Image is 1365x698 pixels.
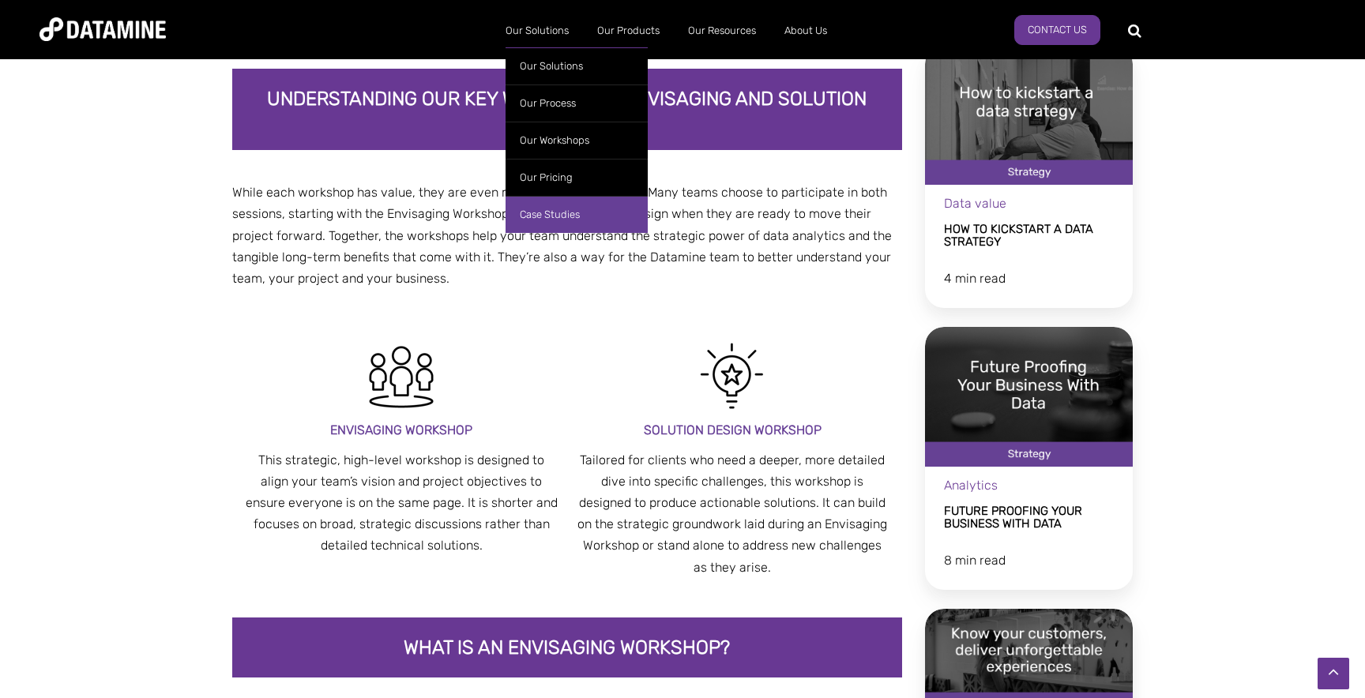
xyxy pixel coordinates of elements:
span: Analytics [944,478,998,493]
a: Our Pricing [506,159,648,196]
a: Our Solutions [491,10,583,51]
span: Envisaging Workshop [330,422,472,437]
a: Contact us [1014,15,1100,45]
span: Tailored for clients who need a deeper, more detailed dive into specific challenges, this worksho... [577,452,887,575]
a: Our Solutions [506,47,648,84]
span: This strategic, high-level workshop is designed to align your team’s vision and project objective... [246,452,558,554]
a: Our Process [506,84,648,122]
a: Our Products [583,10,674,51]
a: About Us [770,10,841,51]
img: Community [362,336,441,415]
span: While each workshop has value, they are even more impactful as a pair. Many teams choose to parti... [232,185,892,286]
span: Solution Design Workshop [644,422,822,437]
span: Understanding our key workshops: Envisaging and Solution Design [267,88,867,130]
a: Our Resources [674,10,770,51]
a: Case Studies [506,196,648,233]
img: Datamine [39,17,166,41]
span: Data value [944,196,1006,211]
img: Client Services [693,336,772,415]
h2: What is an envisaging workshop? [244,637,890,658]
a: Our Workshops [506,122,648,159]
